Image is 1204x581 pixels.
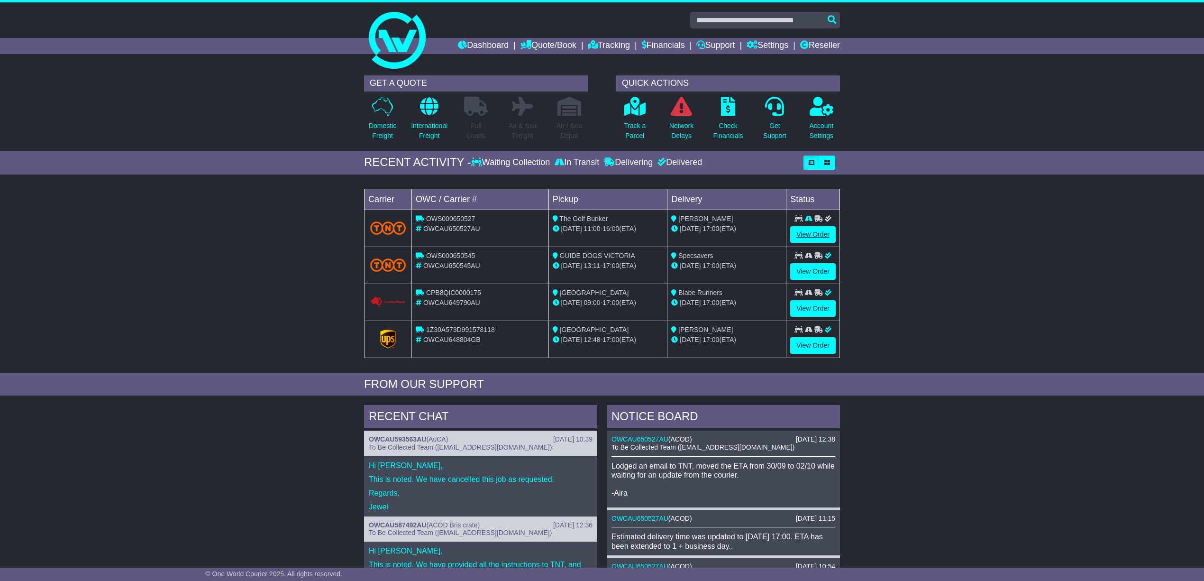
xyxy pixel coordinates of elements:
[553,261,664,271] div: - (ETA)
[561,262,582,269] span: [DATE]
[611,435,668,443] a: OWCAU650527AU
[368,96,397,146] a: DomesticFreight
[364,75,588,92] div: GET A QUOTE
[370,221,406,234] img: TNT_Domestic.png
[678,252,713,259] span: Specsavers
[790,300,836,317] a: View Order
[671,563,690,570] span: ACOD
[671,335,782,345] div: (ETA)
[667,189,786,210] td: Delivery
[369,502,593,511] p: Jewel
[611,443,794,451] span: To Be Collected Team ([EMAIL_ADDRESS][DOMAIN_NAME])
[702,225,719,232] span: 17:00
[471,157,552,168] div: Waiting Collection
[669,96,694,146] a: NetworkDelays
[369,521,593,529] div: ( )
[553,298,664,308] div: - (ETA)
[678,289,722,296] span: Blabe Runners
[584,262,601,269] span: 13:11
[369,443,552,451] span: To Be Collected Team ([EMAIL_ADDRESS][DOMAIN_NAME])
[611,435,835,443] div: ( )
[611,515,668,522] a: OWCAU650527AU
[423,262,480,269] span: OWCAU650545AU
[556,121,582,141] p: Air / Sea Depot
[369,435,593,443] div: ( )
[602,157,655,168] div: Delivering
[520,38,576,54] a: Quote/Book
[602,299,619,306] span: 17:00
[611,563,668,570] a: OWCAU650527AU
[671,298,782,308] div: (ETA)
[623,96,646,146] a: Track aParcel
[369,121,396,141] p: Domestic Freight
[559,215,608,222] span: The Golf Bunker
[560,326,629,333] span: [GEOGRAPHIC_DATA]
[369,461,593,470] p: Hi [PERSON_NAME],
[588,38,630,54] a: Tracking
[671,224,782,234] div: (ETA)
[680,225,701,232] span: [DATE]
[426,215,475,222] span: OWS000650527
[423,336,481,343] span: OWCAU648804GB
[584,336,601,343] span: 12:48
[800,38,840,54] a: Reseller
[624,121,646,141] p: Track a Parcel
[423,225,480,232] span: OWCAU650527AU
[561,299,582,306] span: [DATE]
[560,289,629,296] span: [GEOGRAPHIC_DATA]
[602,336,619,343] span: 17:00
[553,335,664,345] div: - (ETA)
[702,262,719,269] span: 17:00
[380,330,396,349] img: GetCarrierServiceLogo
[548,189,667,210] td: Pickup
[671,435,690,443] span: ACOD
[369,489,593,498] p: Regards,
[370,296,406,308] img: GetCarrierServiceLogo
[809,96,834,146] a: AccountSettings
[426,289,481,296] span: CPB8QIC0000175
[680,262,701,269] span: [DATE]
[796,435,835,443] div: [DATE] 12:38
[669,121,693,141] p: Network Delays
[680,336,701,343] span: [DATE]
[509,121,537,141] p: Air & Sea Freight
[713,96,744,146] a: CheckFinancials
[464,121,488,141] p: Full Loads
[678,215,733,222] span: [PERSON_NAME]
[713,121,743,141] p: Check Financials
[412,189,549,210] td: OWC / Carrier #
[205,570,342,578] span: © One World Courier 2025. All rights reserved.
[370,258,406,271] img: TNT_Domestic.png
[553,224,664,234] div: - (ETA)
[796,563,835,571] div: [DATE] 10:54
[458,38,509,54] a: Dashboard
[364,378,840,391] div: FROM OUR SUPPORT
[602,225,619,232] span: 16:00
[611,532,835,550] div: Estimated delivery time was updated to [DATE] 17:00. ETA has been extended to 1 + business day..
[369,521,426,529] a: OWCAU587492AU
[602,262,619,269] span: 17:00
[611,563,835,571] div: ( )
[429,435,446,443] span: AuCA
[796,515,835,523] div: [DATE] 11:15
[680,299,701,306] span: [DATE]
[810,121,834,141] p: Account Settings
[702,336,719,343] span: 17:00
[702,299,719,306] span: 17:00
[553,435,593,443] div: [DATE] 10:39
[655,157,702,168] div: Delivered
[369,475,593,484] p: This is noted. We have cancelled this job as requested.
[552,157,602,168] div: In Transit
[411,121,447,141] p: International Freight
[790,337,836,354] a: View Order
[364,405,597,431] div: RECENT CHAT
[364,156,471,169] div: RECENT ACTIVITY -
[429,521,477,529] span: ACOD Bris crate
[616,75,840,92] div: QUICK ACTIONS
[678,326,733,333] span: [PERSON_NAME]
[790,226,836,243] a: View Order
[584,299,601,306] span: 09:00
[747,38,788,54] a: Settings
[786,189,840,210] td: Status
[696,38,735,54] a: Support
